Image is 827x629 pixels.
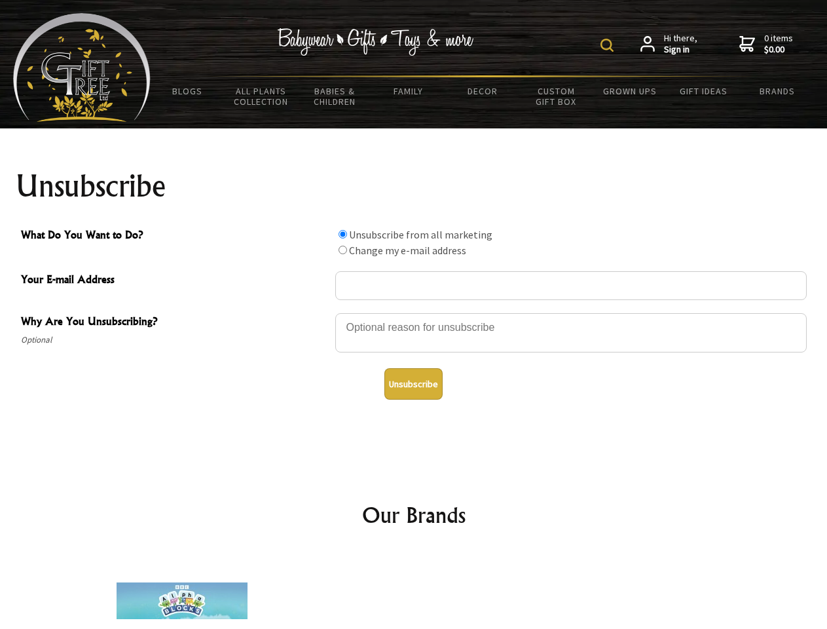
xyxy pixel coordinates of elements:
[21,332,329,348] span: Optional
[593,77,667,105] a: Grown Ups
[13,13,151,122] img: Babyware - Gifts - Toys and more...
[21,313,329,332] span: Why Are You Unsubscribing?
[335,313,807,353] textarea: Why Are You Unsubscribing?
[764,44,793,56] strong: $0.00
[335,271,807,300] input: Your E-mail Address
[664,33,697,56] span: Hi there,
[26,499,801,531] h2: Our Brands
[640,33,697,56] a: Hi there,Sign in
[278,28,474,56] img: Babywear - Gifts - Toys & more
[667,77,741,105] a: Gift Ideas
[764,32,793,56] span: 0 items
[519,77,593,115] a: Custom Gift Box
[151,77,225,105] a: BLOGS
[339,230,347,238] input: What Do You Want to Do?
[339,246,347,254] input: What Do You Want to Do?
[349,228,492,241] label: Unsubscribe from all marketing
[664,44,697,56] strong: Sign in
[739,33,793,56] a: 0 items$0.00
[21,271,329,290] span: Your E-mail Address
[16,170,812,202] h1: Unsubscribe
[600,39,614,52] img: product search
[372,77,446,105] a: Family
[741,77,815,105] a: Brands
[298,77,372,115] a: Babies & Children
[445,77,519,105] a: Decor
[225,77,299,115] a: All Plants Collection
[384,368,443,400] button: Unsubscribe
[21,227,329,246] span: What Do You Want to Do?
[349,244,466,257] label: Change my e-mail address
